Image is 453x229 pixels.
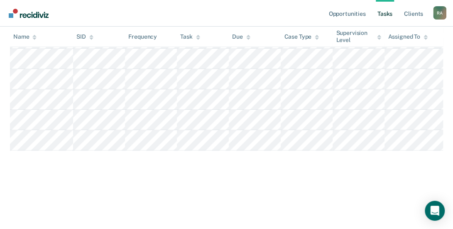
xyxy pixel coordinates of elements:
[13,33,37,40] div: Name
[284,33,319,40] div: Case Type
[336,30,381,44] div: Supervision Level
[76,33,93,40] div: SID
[128,33,157,40] div: Frequency
[180,33,200,40] div: Task
[9,9,49,18] img: Recidiviz
[425,201,445,221] div: Open Intercom Messenger
[433,6,446,20] div: R A
[388,33,427,40] div: Assigned To
[232,33,250,40] div: Due
[433,6,446,20] button: Profile dropdown button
